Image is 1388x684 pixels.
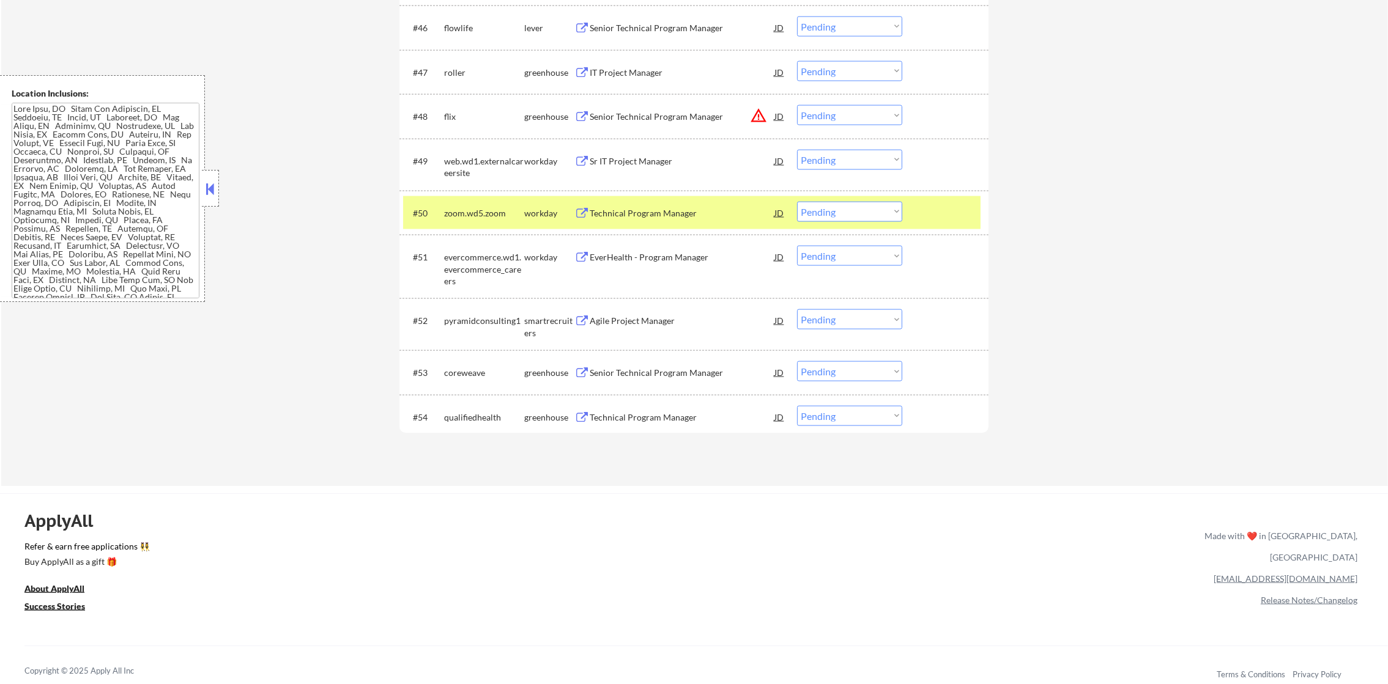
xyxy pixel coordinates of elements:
div: Buy ApplyAll as a gift 🎁 [24,557,147,566]
div: JD [773,105,785,127]
div: Sr IT Project Manager [590,155,774,167]
a: [EMAIL_ADDRESS][DOMAIN_NAME] [1214,573,1357,584]
a: Terms & Conditions [1217,669,1285,679]
u: Success Stories [24,601,85,611]
div: workday [524,207,574,219]
div: Technical Program Manager [590,207,774,219]
div: #54 [413,411,434,424]
div: greenhouse [524,367,574,379]
a: Privacy Policy [1293,669,1342,679]
div: #50 [413,207,434,219]
div: greenhouse [524,411,574,424]
a: About ApplyAll [24,582,102,597]
a: Success Stories [24,600,102,615]
div: #47 [413,67,434,79]
a: Buy ApplyAll as a gift 🎁 [24,555,147,570]
div: JD [773,406,785,428]
div: qualifiedhealth [444,411,524,424]
div: ApplyAll [24,510,107,531]
div: #51 [413,251,434,263]
div: IT Project Manager [590,67,774,79]
div: Technical Program Manager [590,411,774,424]
div: lever [524,22,574,34]
div: greenhouse [524,67,574,79]
div: #46 [413,22,434,34]
div: greenhouse [524,111,574,123]
div: JD [773,17,785,39]
div: Copyright © 2025 Apply All Inc [24,665,165,677]
div: JD [773,202,785,224]
div: JD [773,361,785,383]
div: flowlife [444,22,524,34]
div: Senior Technical Program Manager [590,22,774,34]
div: #52 [413,315,434,327]
div: smartrecruiters [524,315,574,339]
div: JD [773,246,785,268]
div: zoom.wd5.zoom [444,207,524,219]
div: workday [524,155,574,167]
div: #48 [413,111,434,123]
div: roller [444,67,524,79]
div: Location Inclusions: [12,87,200,100]
div: #49 [413,155,434,167]
div: Agile Project Manager [590,315,774,327]
div: Senior Technical Program Manager [590,367,774,379]
div: JD [773,309,785,331]
button: warning_amber [750,107,767,124]
a: Release Notes/Changelog [1261,595,1357,605]
div: EverHealth - Program Manager [590,251,774,263]
div: coreweave [444,367,524,379]
div: pyramidconsulting1 [444,315,524,327]
div: Made with ❤️ in [GEOGRAPHIC_DATA], [GEOGRAPHIC_DATA] [1200,525,1357,568]
div: JD [773,61,785,83]
a: Refer & earn free applications 👯‍♀️ [24,542,949,555]
div: Senior Technical Program Manager [590,111,774,123]
u: About ApplyAll [24,583,84,594]
div: JD [773,150,785,172]
div: #53 [413,367,434,379]
div: flix [444,111,524,123]
div: workday [524,251,574,263]
div: web.wd1.externalcareersite [444,155,524,179]
div: evercommerce.wd1.evercommerce_careers [444,251,524,287]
